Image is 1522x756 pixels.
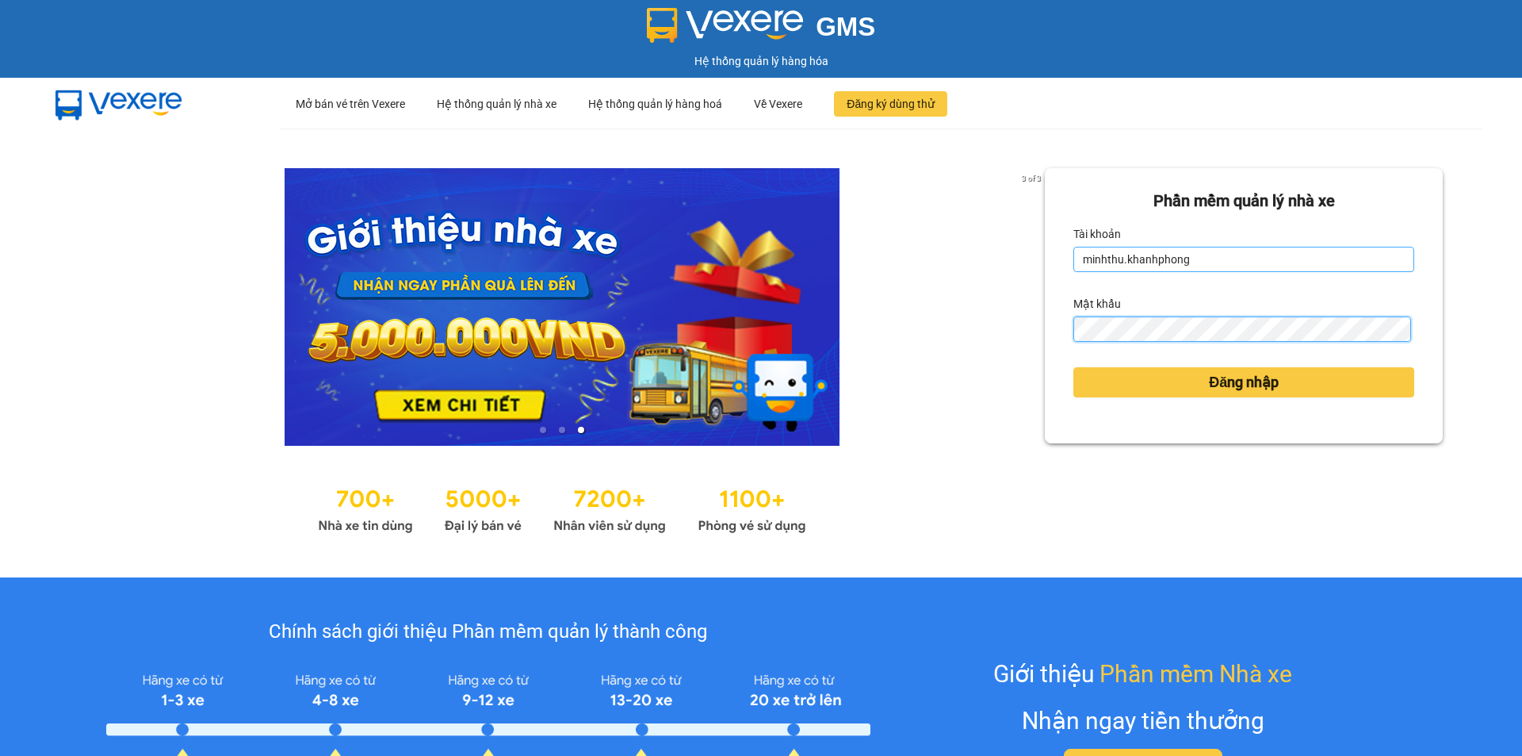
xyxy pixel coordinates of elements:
[4,52,1518,70] div: Hệ thống quản lý hàng hóa
[834,91,947,117] button: Đăng ký dùng thử
[1073,367,1414,397] button: Đăng nhập
[540,427,546,433] li: slide item 1
[437,79,556,129] div: Hệ thống quản lý nhà xe
[1073,247,1414,272] input: Tài khoản
[1073,221,1121,247] label: Tài khoản
[1099,655,1292,693] span: Phần mềm Nhà xe
[588,79,722,129] div: Hệ thống quản lý hàng hoá
[1073,317,1410,342] input: Mật khẩu
[1073,189,1414,213] div: Phần mềm quản lý nhà xe
[847,95,935,113] span: Đăng ký dùng thử
[1209,371,1279,393] span: Đăng nhập
[296,79,405,129] div: Mở bán vé trên Vexere
[1017,168,1045,189] p: 3 of 3
[79,168,101,446] button: previous slide / item
[106,617,870,647] div: Chính sách giới thiệu Phần mềm quản lý thành công
[40,78,198,130] img: mbUUG5Q.png
[993,655,1292,693] div: Giới thiệu
[647,24,876,36] a: GMS
[578,427,584,433] li: slide item 3
[1023,168,1045,446] button: next slide / item
[754,79,802,129] div: Về Vexere
[1022,702,1264,739] div: Nhận ngay tiền thưởng
[318,478,806,538] img: Statistics.png
[647,8,804,43] img: logo 2
[1073,291,1121,317] label: Mật khẩu
[816,12,875,41] span: GMS
[559,427,565,433] li: slide item 2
